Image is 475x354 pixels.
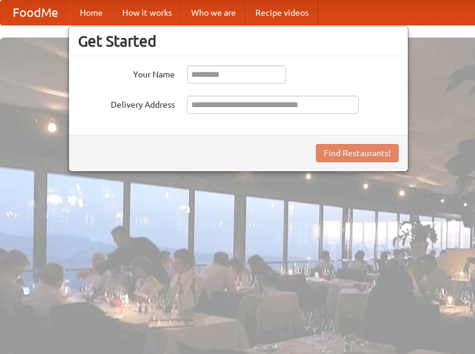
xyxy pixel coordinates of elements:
[78,32,399,50] h3: Get Started
[78,65,175,80] label: Your Name
[70,1,113,25] a: Home
[1,1,70,25] a: FoodMe
[78,96,175,111] label: Delivery Address
[246,1,318,25] a: Recipe videos
[182,1,246,25] a: Who we are
[316,144,399,162] button: Find Restaurants!
[113,1,182,25] a: How it works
